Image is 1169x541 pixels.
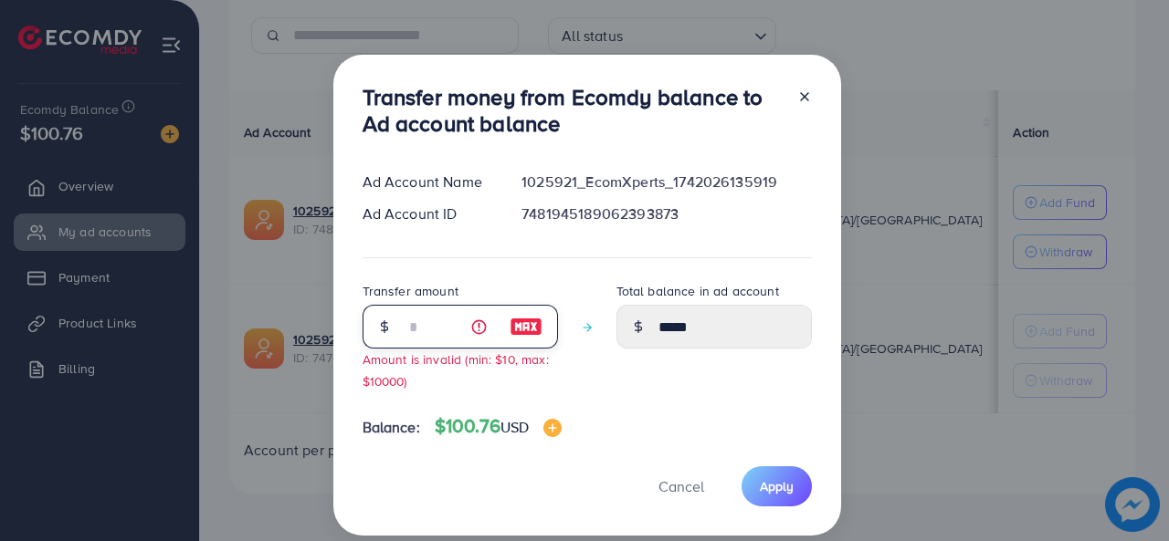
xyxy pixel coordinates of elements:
[363,350,549,389] small: Amount is invalid (min: $10, max: $10000)
[348,203,508,224] div: Ad Account ID
[363,282,458,300] label: Transfer amount
[510,316,542,338] img: image
[616,282,779,300] label: Total balance in ad account
[363,84,783,137] h3: Transfer money from Ecomdy balance to Ad account balance
[507,203,826,224] div: 7481945189062393873
[543,419,562,437] img: image
[742,466,812,505] button: Apply
[363,417,420,438] span: Balance:
[658,476,704,496] span: Cancel
[760,477,794,495] span: Apply
[435,415,563,438] h4: $100.76
[348,172,508,192] div: Ad Account Name
[636,466,727,505] button: Cancel
[507,172,826,192] div: 1025921_EcomXperts_1742026135919
[500,417,529,437] span: USD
